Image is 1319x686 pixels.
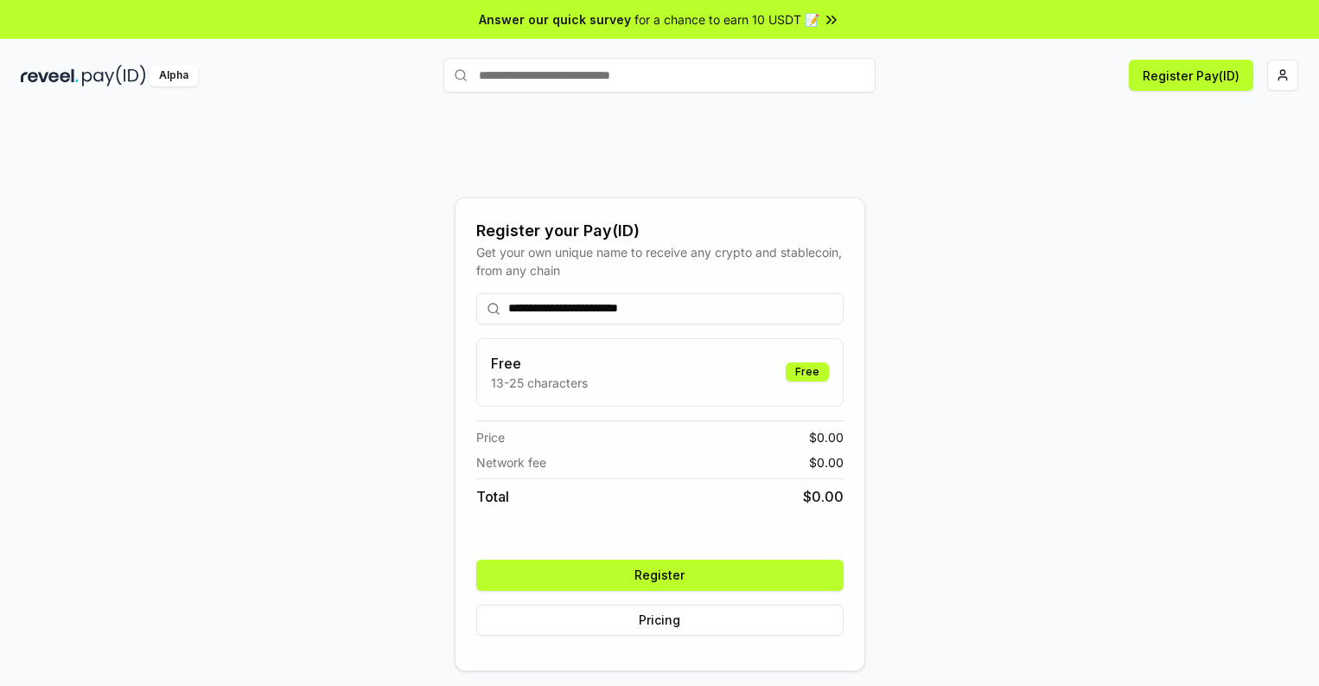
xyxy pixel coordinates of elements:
[476,243,844,279] div: Get your own unique name to receive any crypto and stablecoin, from any chain
[21,65,79,87] img: reveel_dark
[491,374,588,392] p: 13-25 characters
[491,353,588,374] h3: Free
[476,428,505,446] span: Price
[809,428,844,446] span: $ 0.00
[1129,60,1253,91] button: Register Pay(ID)
[476,486,509,507] span: Total
[476,219,844,243] div: Register your Pay(ID)
[634,10,819,29] span: for a chance to earn 10 USDT 📝
[82,65,146,87] img: pay_id
[476,605,844,636] button: Pricing
[479,10,631,29] span: Answer our quick survey
[150,65,198,87] div: Alpha
[476,560,844,591] button: Register
[803,486,844,507] span: $ 0.00
[476,453,546,471] span: Network fee
[786,362,829,381] div: Free
[809,453,844,471] span: $ 0.00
